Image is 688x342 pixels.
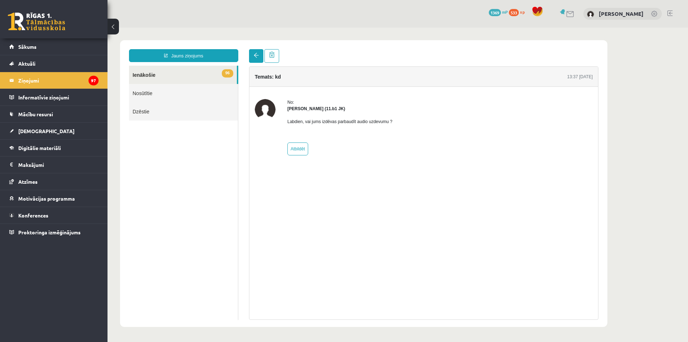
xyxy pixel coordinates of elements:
[18,89,99,106] legend: Informatīvie ziņojumi
[21,22,131,34] a: Jauns ziņojums
[180,71,285,78] div: No:
[18,60,35,67] span: Aktuāli
[509,9,519,16] span: 533
[21,56,130,75] a: Nosūtītie
[509,9,528,15] a: 533 xp
[18,195,75,202] span: Motivācijas programma
[180,79,238,84] strong: [PERSON_NAME] (11.b1 JK)
[21,38,129,56] a: 96Ienākošie
[18,43,37,50] span: Sākums
[147,46,173,52] h4: Temats: kd
[8,13,65,31] a: Rīgas 1. Tālmācības vidusskola
[18,212,48,219] span: Konferences
[18,111,53,117] span: Mācību resursi
[9,207,99,224] a: Konferences
[489,9,501,16] span: 1369
[9,38,99,55] a: Sākums
[9,173,99,190] a: Atzīmes
[9,106,99,122] a: Mācību resursi
[18,178,38,185] span: Atzīmes
[21,75,130,93] a: Dzēstie
[9,224,99,240] a: Proktoringa izmēģinājums
[599,10,644,17] a: [PERSON_NAME]
[18,229,81,235] span: Proktoringa izmēģinājums
[18,145,61,151] span: Digitālie materiāli
[18,156,99,173] legend: Maksājumi
[180,91,285,97] p: Labdien, vai jums izdēvas parbaudīt audio uzdevumu ?
[587,11,594,18] img: Amanda Graudiņa
[9,140,99,156] a: Digitālie materiāli
[460,46,485,52] div: 13:37 [DATE]
[180,115,201,128] a: Atbildēt
[9,123,99,139] a: [DEMOGRAPHIC_DATA]
[9,156,99,173] a: Maksājumi
[502,9,508,15] span: mP
[489,9,508,15] a: 1369 mP
[9,190,99,207] a: Motivācijas programma
[18,72,99,89] legend: Ziņojumi
[9,72,99,89] a: Ziņojumi97
[9,55,99,72] a: Aktuāli
[18,128,75,134] span: [DEMOGRAPHIC_DATA]
[9,89,99,106] a: Informatīvie ziņojumi
[89,76,99,85] i: 97
[520,9,525,15] span: xp
[147,71,168,92] img: Dmitrijs Fedičevs
[114,42,126,50] span: 96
